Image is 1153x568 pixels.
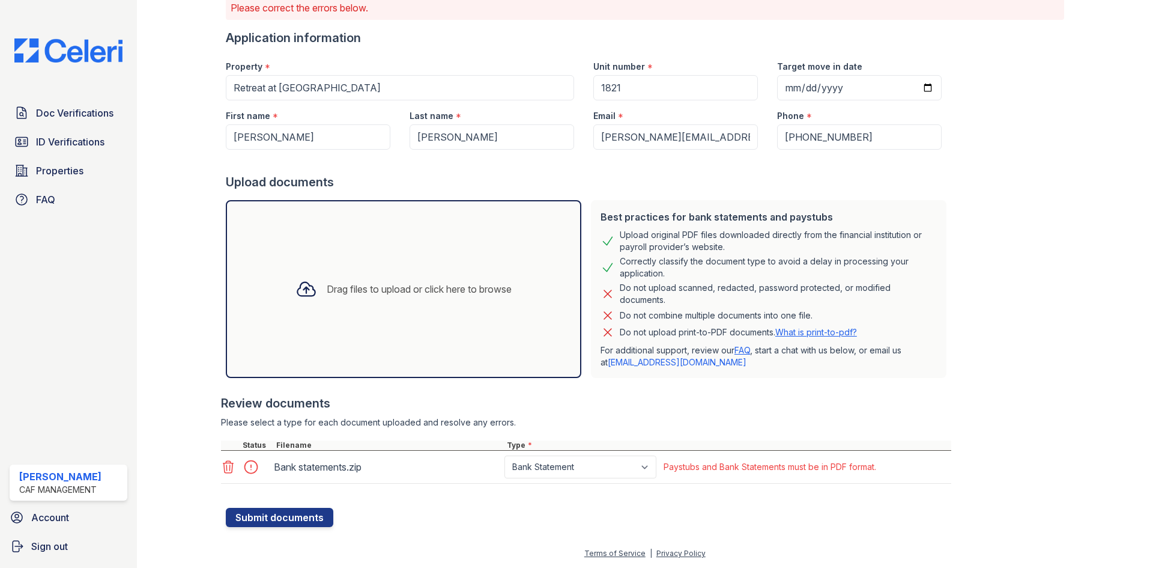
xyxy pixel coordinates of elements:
[274,441,504,450] div: Filename
[10,130,127,154] a: ID Verifications
[240,441,274,450] div: Status
[620,229,937,253] div: Upload original PDF files downloaded directly from the financial institution or payroll provider’...
[226,508,333,527] button: Submit documents
[601,210,937,224] div: Best practices for bank statements and paystubs
[656,549,706,558] a: Privacy Policy
[664,461,876,473] div: Paystubs and Bank Statements must be in PDF format.
[31,539,68,554] span: Sign out
[274,457,500,477] div: Bank statements.zip
[601,344,937,368] p: For additional support, review our , start a chat with us below, or email us at
[226,110,270,122] label: First name
[620,326,857,338] p: Do not upload print-to-PDF documents.
[36,163,83,178] span: Properties
[226,174,951,191] div: Upload documents
[226,61,262,73] label: Property
[10,101,127,125] a: Doc Verifications
[31,510,69,525] span: Account
[36,192,55,207] span: FAQ
[608,357,746,367] a: [EMAIL_ADDRESS][DOMAIN_NAME]
[327,282,512,296] div: Drag files to upload or click here to browse
[777,110,804,122] label: Phone
[775,327,857,337] a: What is print-to-pdf?
[221,395,951,412] div: Review documents
[504,441,951,450] div: Type
[19,484,101,496] div: CAF Management
[620,255,937,279] div: Correctly classify the document type to avoid a delay in processing your application.
[36,106,113,120] span: Doc Verifications
[410,110,453,122] label: Last name
[620,282,937,306] div: Do not upload scanned, redacted, password protected, or modified documents.
[5,534,132,558] a: Sign out
[5,505,132,530] a: Account
[19,469,101,484] div: [PERSON_NAME]
[36,135,104,149] span: ID Verifications
[10,159,127,183] a: Properties
[584,549,646,558] a: Terms of Service
[777,61,862,73] label: Target move in date
[10,188,127,212] a: FAQ
[593,61,645,73] label: Unit number
[221,417,951,429] div: Please select a type for each document uploaded and resolve any errors.
[5,38,132,63] img: CE_Logo_Blue-a8612792a0a2168367f1c8372b55b34899dd931a85d93a1a3d3e32e68fde9ad4.png
[650,549,652,558] div: |
[593,110,616,122] label: Email
[620,308,813,323] div: Do not combine multiple documents into one file.
[231,1,1059,15] p: Please correct the errors below.
[734,345,750,355] a: FAQ
[226,29,951,46] div: Application information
